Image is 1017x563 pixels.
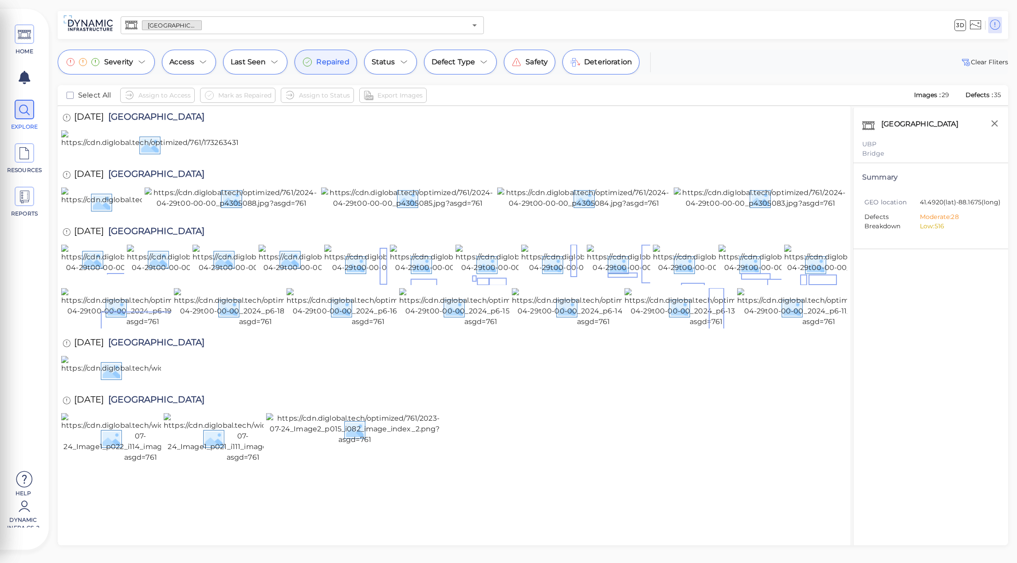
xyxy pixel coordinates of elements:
span: [DATE] [74,169,104,181]
li: Moderate: 28 [920,212,993,222]
span: Assign to Status [299,90,350,101]
img: https://cdn.diglobal.tech/width210/761/2024-04-29t00-00-00_2024_p6-6_repair.jpg?asgd=761 [521,245,681,284]
img: https://cdn.diglobal.tech/optimized/761/2024-04-29t00-00-00_p4305083.jpg?asgd=761 [674,188,847,209]
span: REPORTS [6,210,43,218]
img: https://cdn.diglobal.tech/optimized/761/2024-04-29t00-00-00_2024_p6-11_finding.jpg?asgd=761 [737,288,900,327]
img: https://cdn.diglobal.tech/761/1732551365154_hre_span%202_grider%208%20facia%2C%20south%20of%20pie... [61,188,511,216]
img: https://cdn.diglobal.tech/optimized/761/2024-04-29t00-00-00_2024_p6-19_finding.jpg?asgd=761 [61,288,224,327]
span: [GEOGRAPHIC_DATA] [104,395,205,407]
span: [DATE] [74,227,104,238]
span: Deterioration [584,57,632,67]
button: Assign to Status [281,88,354,103]
span: Assign to Access [138,90,191,101]
span: Select All [78,90,111,101]
img: https://cdn.diglobal.tech/width210/761/2024-04-29t00-00-00_2024_p6-7_finding.jpg?asgd=761 [455,245,615,284]
span: Help [4,489,42,497]
img: https://cdn.diglobal.tech/width210/761/2024-04-29t00-00-00_2024_p6-4_finding.jpg?asgd=761 [653,245,813,284]
img: https://cdn.diglobal.tech/optimized/761/2024-04-29t00-00-00_2024_p6-18_finding.jpg?asgd=761 [174,288,337,327]
button: Mark as Repaired [200,88,275,103]
span: Export Images [377,90,423,101]
button: Clear Fliters [960,57,1008,67]
span: Repaired [316,57,349,67]
button: Export Images [359,88,427,103]
img: https://cdn.diglobal.tech/width210/761/2024-04-29t00-00-00_p4295015.jpg?asgd=761 [192,245,352,273]
span: [DATE] [74,112,104,124]
img: https://cdn.diglobal.tech/width210/761/2024-04-29t00-00-00_2024_p6-9_repair.jpg?asgd=761 [324,245,484,284]
span: GEO location [864,198,920,207]
a: HOME [4,24,44,55]
img: https://cdn.diglobal.tech/optimized/761/2024-04-29t00-00-00_2024_p6-14_finding.jpg?asgd=761 [512,288,675,327]
span: 35 [994,91,1001,99]
img: https://cdn.diglobal.tech/width210/761/2024-04-29t00-00-00_p4295043.jpg?asgd=761 [61,245,221,273]
span: Defects : [965,91,994,99]
img: https://cdn.diglobal.tech/width210/761/2024-04-29t00-00-00_p4295003.jpg?asgd=761 [259,245,418,273]
span: Images : [913,91,942,99]
div: Summary [862,172,999,183]
button: Open [468,19,481,31]
span: Severity [104,57,133,67]
a: EXPLORE [4,100,44,131]
div: Bridge [862,149,999,158]
img: https://cdn.diglobal.tech/optimized/761/1732634317873_photo%2016_2024_span%202_girder%208%20facia... [61,130,529,159]
img: https://cdn.diglobal.tech/width210/761%2F1692794962279_20230712_123522.jpg?asgd=761 [61,356,348,384]
span: 41.4920 (lat) -88.1675 (long) [920,198,1001,208]
a: RESOURCES [4,143,44,174]
div: [GEOGRAPHIC_DATA] [879,117,970,135]
span: [DATE] [74,338,104,350]
li: Low: 516 [920,222,993,231]
span: [GEOGRAPHIC_DATA] [104,227,205,238]
span: Safety [526,57,548,67]
img: https://cdn.diglobal.tech/width210/761/2024-04-29t00-00-00_p4295042.jpg?asgd=761 [127,245,287,273]
div: UBP [862,140,999,149]
span: Access [169,57,194,67]
iframe: Chat [979,523,1010,556]
img: https://cdn.diglobal.tech/width210/761/2024-04-29t00-00-00_2024_p6-5_finding.jpg?asgd=761 [587,245,746,284]
span: [DATE] [74,395,104,407]
img: https://cdn.diglobal.tech/optimized/761/2024-04-29t00-00-00_2024_p6-15_finding.jpg?asgd=761 [399,288,562,327]
img: https://cdn.diglobal.tech/width210/761/2024-04-29t00-00-00_2024_p6-20_finding.jpg?asgd=761 [784,245,944,284]
span: EXPLORE [6,123,43,131]
span: 29 [942,91,949,99]
button: Assign to Access [120,88,195,103]
span: [GEOGRAPHIC_DATA] [104,338,205,350]
span: Defect Type [432,57,475,67]
span: RESOURCES [6,166,43,174]
img: https://cdn.diglobal.tech/optimized/761/2024-04-29t00-00-00_p4305084.jpg?asgd=761 [497,188,671,209]
span: [GEOGRAPHIC_DATA] [142,21,201,30]
img: https://cdn.diglobal.tech/width210/761/2023-07-24_Image1_p022_i114_image_index_1.png?asgd=761 [61,413,220,463]
span: Dynamic Infra CS-2 [4,516,42,528]
span: Mark as Repaired [218,90,271,101]
img: https://cdn.diglobal.tech/optimized/761/2024-04-29t00-00-00_p4305088.jpg?asgd=761 [145,188,318,209]
span: Last Seen [231,57,266,67]
span: Status [372,57,395,67]
span: HOME [6,47,43,55]
img: https://cdn.diglobal.tech/width210/761/2024-04-29t00-00-00_2024_p6-8_finding.jpg?asgd=761 [390,245,550,284]
span: [GEOGRAPHIC_DATA] [104,112,205,124]
img: https://cdn.diglobal.tech/optimized/761/2023-07-24_Image2_p015_i082_image_index_2.png?asgd=761 [266,413,444,445]
img: https://cdn.diglobal.tech/width210/761/2023-07-24_Image1_p021_i111_image_index_1.png?asgd=761 [164,413,322,463]
img: https://cdn.diglobal.tech/optimized/761/2024-04-29t00-00-00_p4305085.jpg?asgd=761 [321,188,495,209]
img: https://cdn.diglobal.tech/optimized/761/2024-04-29t00-00-00_2024_p6-13_finding.jpg?asgd=761 [624,288,788,327]
img: https://cdn.diglobal.tech/optimized/761/2024-04-29t00-00-00_2024_p6-16_finding.jpg?asgd=761 [287,288,450,327]
span: [GEOGRAPHIC_DATA] [104,169,205,181]
span: Defects Breakdown [864,212,920,231]
img: https://cdn.diglobal.tech/width210/761/2024-04-29t00-00-00_2024_p6-2_finding.jpg?asgd=761 [719,245,878,284]
a: REPORTS [4,187,44,218]
span: 3D [954,20,966,31]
